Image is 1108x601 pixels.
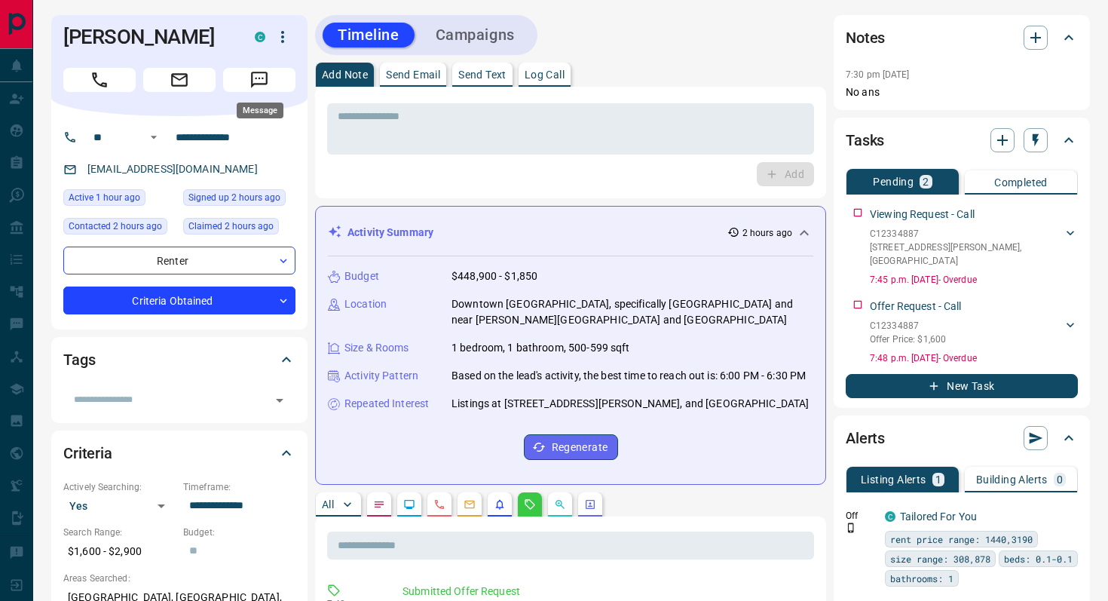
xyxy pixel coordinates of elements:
svg: Calls [433,498,445,511]
p: Location [344,296,387,312]
div: Tags [63,342,295,378]
h1: [PERSON_NAME] [63,25,232,49]
h2: Notes [846,26,885,50]
button: Timeline [323,23,415,48]
p: 2 [923,176,929,187]
div: C12334887[STREET_ADDRESS][PERSON_NAME],[GEOGRAPHIC_DATA] [870,224,1078,271]
p: Search Range: [63,526,176,539]
div: Tasks [846,122,1078,158]
p: Downtown [GEOGRAPHIC_DATA], specifically [GEOGRAPHIC_DATA] and near [PERSON_NAME][GEOGRAPHIC_DATA... [451,296,813,328]
span: Contacted 2 hours ago [69,219,162,234]
p: [STREET_ADDRESS][PERSON_NAME] , [GEOGRAPHIC_DATA] [870,241,1063,268]
p: Completed [994,177,1048,188]
div: Alerts [846,420,1078,456]
div: Notes [846,20,1078,56]
p: $1,600 - $2,900 [63,539,176,564]
p: Size & Rooms [344,340,409,356]
p: $448,900 - $1,850 [451,268,537,284]
p: Listing Alerts [861,474,926,485]
p: No ans [846,84,1078,100]
p: C12334887 [870,319,946,333]
button: Regenerate [524,434,618,460]
a: Tailored For You [900,511,977,523]
p: 7:48 p.m. [DATE] - Overdue [870,351,1078,365]
div: Activity Summary2 hours ago [328,219,813,247]
p: 0 [1057,474,1063,485]
p: Send Email [386,69,440,80]
p: 2 hours ago [742,226,792,240]
span: size range: 308,878 [890,551,990,566]
p: Based on the lead's activity, the best time to reach out is: 6:00 PM - 6:30 PM [451,368,806,384]
p: Budget [344,268,379,284]
span: bathrooms: 1 [890,571,953,586]
div: Tue Aug 12 2025 [63,189,176,210]
svg: Opportunities [554,498,566,511]
svg: Emails [464,498,476,511]
span: beds: 0.1-0.1 [1004,551,1073,566]
span: Call [63,68,136,92]
p: Offer Request - Call [870,299,962,314]
svg: Push Notification Only [846,523,856,533]
div: Tue Aug 12 2025 [183,218,295,239]
div: condos.ca [885,511,895,522]
a: [EMAIL_ADDRESS][DOMAIN_NAME] [87,163,258,175]
div: Renter [63,247,295,274]
p: Timeframe: [183,480,295,494]
button: Open [145,128,163,146]
span: Signed up 2 hours ago [188,190,280,205]
svg: Notes [373,498,385,511]
p: Activity Pattern [344,368,418,384]
div: C12334887Offer Price: $1,600 [870,316,1078,349]
span: Active 1 hour ago [69,190,140,205]
svg: Requests [524,498,536,511]
svg: Agent Actions [584,498,596,511]
div: Yes [63,494,176,518]
span: Message [223,68,295,92]
div: Criteria [63,435,295,471]
p: All [322,499,334,510]
p: Viewing Request - Call [870,207,975,222]
h2: Tasks [846,128,884,152]
p: Submitted Offer Request [402,584,808,599]
button: Open [269,390,290,411]
p: Areas Searched: [63,572,295,585]
button: Campaigns [421,23,530,48]
p: Activity Summary [347,225,433,241]
div: Tue Aug 12 2025 [63,218,176,239]
div: Message [237,103,283,118]
p: Budget: [183,526,295,539]
button: New Task [846,374,1078,398]
p: Off [846,509,876,523]
p: 7:45 p.m. [DATE] - Overdue [870,273,1078,287]
p: 7:30 pm [DATE] [846,69,910,80]
p: Offer Price: $1,600 [870,333,946,346]
h2: Alerts [846,426,885,450]
div: Criteria Obtained [63,287,295,314]
div: Tue Aug 12 2025 [183,189,295,210]
h2: Criteria [63,441,112,465]
svg: Listing Alerts [494,498,506,511]
p: 1 bedroom, 1 bathroom, 500-599 sqft [451,340,630,356]
p: Add Note [322,69,368,80]
p: Pending [873,176,914,187]
p: C12334887 [870,227,1063,241]
svg: Lead Browsing Activity [403,498,415,511]
h2: Tags [63,348,95,372]
p: Actively Searching: [63,480,176,494]
span: rent price range: 1440,3190 [890,532,1033,547]
p: Send Text [458,69,507,80]
p: 1 [935,474,941,485]
p: Repeated Interest [344,396,429,412]
p: Listings at [STREET_ADDRESS][PERSON_NAME], and [GEOGRAPHIC_DATA] [451,396,809,412]
div: condos.ca [255,32,265,42]
span: Claimed 2 hours ago [188,219,274,234]
span: Email [143,68,216,92]
p: Building Alerts [976,474,1048,485]
p: Log Call [525,69,565,80]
